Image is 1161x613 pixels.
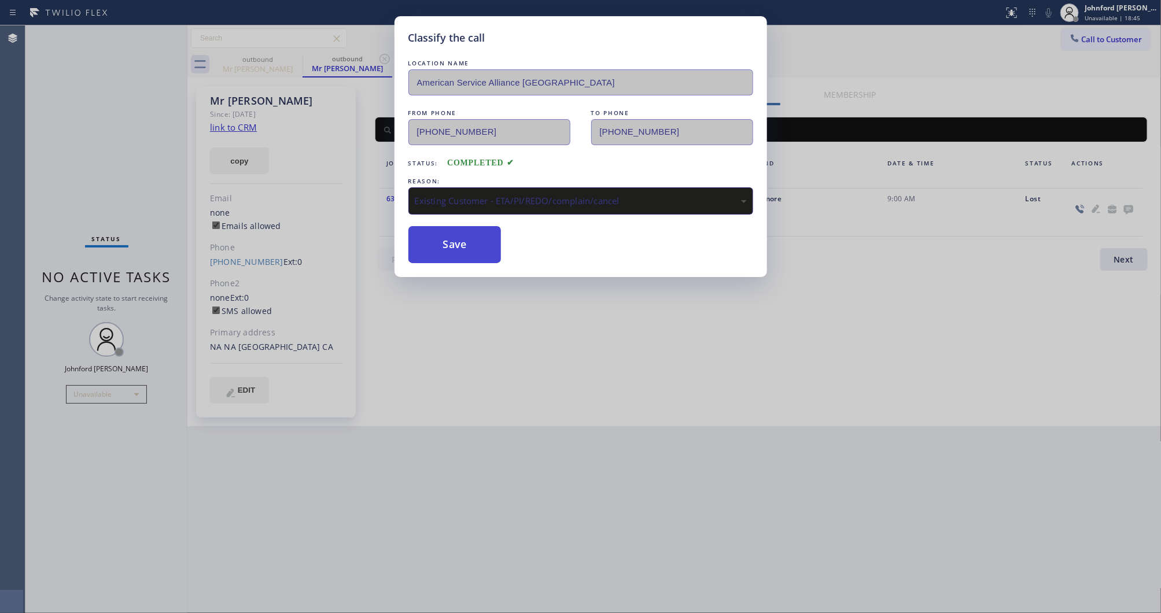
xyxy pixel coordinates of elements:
h5: Classify the call [408,30,485,46]
input: From phone [408,119,570,145]
div: REASON: [408,175,753,187]
div: LOCATION NAME [408,57,753,69]
span: COMPLETED [447,158,514,167]
div: TO PHONE [591,107,753,119]
div: Existing Customer - ETA/PI/REDO/complain/cancel [415,194,747,208]
button: Save [408,226,502,263]
div: FROM PHONE [408,107,570,119]
span: Status: [408,159,438,167]
input: To phone [591,119,753,145]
